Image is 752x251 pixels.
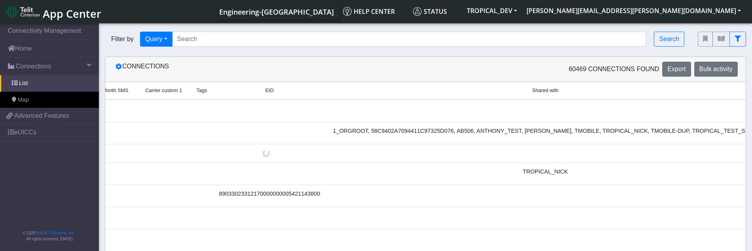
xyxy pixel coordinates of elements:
img: knowledge.svg [343,7,352,16]
span: Carrier custom 1 [145,87,182,94]
button: [PERSON_NAME][EMAIL_ADDRESS][PERSON_NAME][DOMAIN_NAME] [522,4,746,18]
a: Help center [340,4,410,19]
span: Advanced Features [14,111,69,121]
span: Map [18,96,29,104]
span: TROPICAL_NICK [523,168,568,175]
a: Telit IoT Solutions, Inc. [36,231,75,235]
div: Connections [107,62,426,77]
button: Query [140,32,172,47]
button: Bulk activity [694,62,738,77]
span: Export [667,66,686,72]
span: 60469 Connections found [569,64,659,74]
span: EID [265,87,274,94]
div: fitlers menu [698,32,746,47]
a: Your current platform instance [219,4,333,19]
span: List [19,79,28,88]
button: Search [654,32,684,47]
img: loading.gif [262,149,270,157]
a: Status [410,4,462,19]
button: TROPICAL_DEV [462,4,522,18]
img: logo-telit-cinterion-gw-new.png [6,6,40,18]
span: Usage Month SMS [87,87,129,94]
span: Status [413,7,447,16]
div: 89033023312170000000005421143800 [217,190,322,198]
span: Connections [16,62,51,71]
input: Search... [172,32,646,47]
span: App Center [43,6,101,21]
span: Bulk activity [699,66,733,72]
a: App Center [6,3,100,20]
span: Shared with [532,87,559,94]
img: status.svg [413,7,422,16]
span: Filter by [105,34,140,44]
button: Export [662,62,691,77]
span: Engineering-[GEOGRAPHIC_DATA] [219,7,334,17]
span: Help center [343,7,395,16]
span: Tags [197,87,207,94]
